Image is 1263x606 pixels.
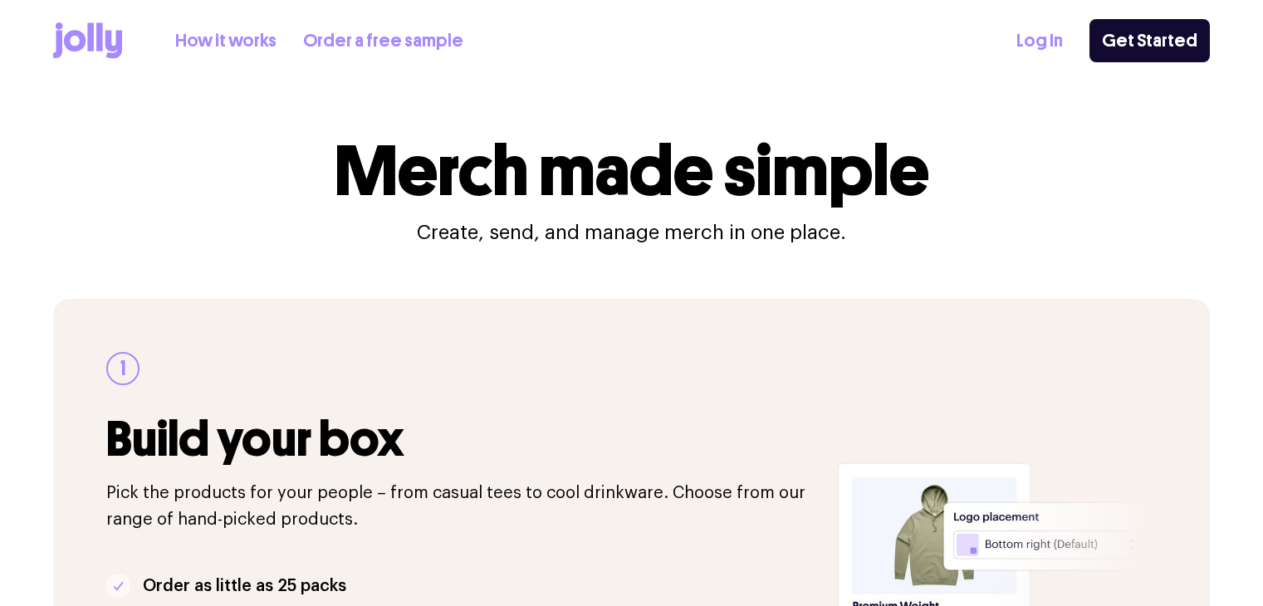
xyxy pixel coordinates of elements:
p: Order as little as 25 packs [143,573,346,599]
a: Get Started [1089,19,1210,62]
p: Create, send, and manage merch in one place. [417,219,846,246]
p: Pick the products for your people – from casual tees to cool drinkware. Choose from our range of ... [106,480,818,533]
a: Log In [1016,27,1063,55]
h3: Build your box [106,412,818,467]
a: Order a free sample [303,27,463,55]
h1: Merch made simple [335,136,929,206]
a: How it works [175,27,277,55]
div: 1 [106,352,140,385]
